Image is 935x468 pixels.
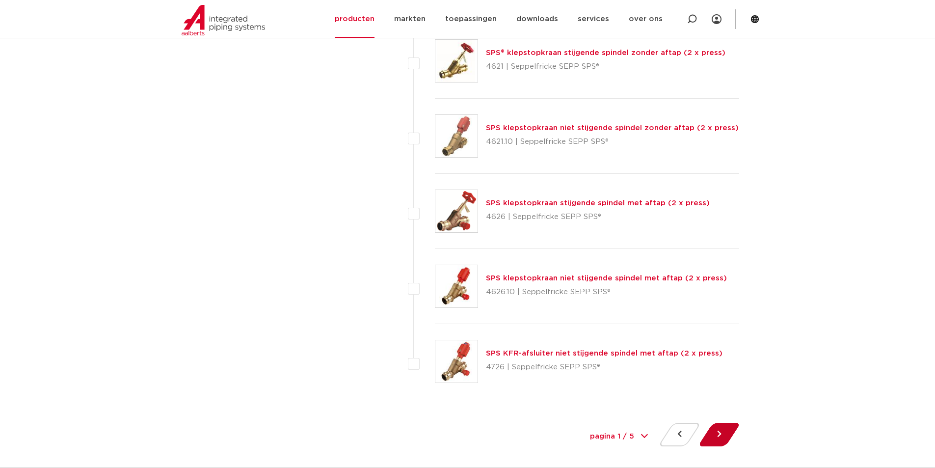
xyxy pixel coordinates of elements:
[486,275,727,282] a: SPS klepstopkraan niet stijgende spindel met aftap (2 x press)
[435,115,478,157] img: Thumbnail for SPS klepstopkraan niet stijgende spindel zonder aftap (2 x press)
[486,199,710,207] a: SPS klepstopkraan stijgende spindel met aftap (2 x press)
[435,190,478,232] img: Thumbnail for SPS klepstopkraan stijgende spindel met aftap (2 x press)
[435,265,478,307] img: Thumbnail for SPS klepstopkraan niet stijgende spindel met aftap (2 x press)
[486,284,727,300] p: 4626.10 | Seppelfricke SEPP SPS®
[486,134,739,150] p: 4621.10 | Seppelfricke SEPP SPS®
[435,340,478,383] img: Thumbnail for SPS KFR-afsluiter niet stijgende spindel met aftap (2 x press)
[486,359,722,375] p: 4726 | Seppelfricke SEPP SPS®
[486,209,710,225] p: 4626 | Seppelfricke SEPP SPS®
[486,59,725,75] p: 4621 | Seppelfricke SEPP SPS®
[435,40,478,82] img: Thumbnail for SPS® klepstopkraan stijgende spindel zonder aftap (2 x press)
[486,49,725,56] a: SPS® klepstopkraan stijgende spindel zonder aftap (2 x press)
[486,350,722,357] a: SPS KFR-afsluiter niet stijgende spindel met aftap (2 x press)
[486,124,739,132] a: SPS klepstopkraan niet stijgende spindel zonder aftap (2 x press)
